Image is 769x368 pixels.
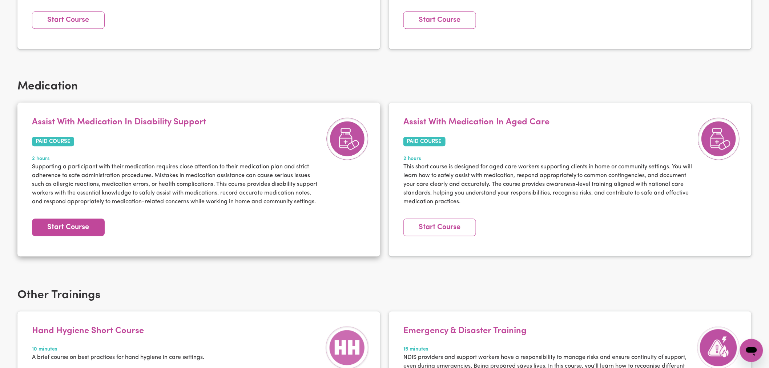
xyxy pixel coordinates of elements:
[32,155,322,163] span: 2 hours
[32,117,322,128] h4: Assist With Medication In Disability Support
[403,155,693,163] span: 2 hours
[32,345,204,353] span: 10 minutes
[32,11,105,29] a: Start Course
[403,137,446,146] span: PAID COURSE
[403,219,476,236] a: Start Course
[32,353,204,362] p: A brief course on best practices for hand hygiene in care settings.
[403,117,693,128] h4: Assist With Medication In Aged Care
[17,80,752,93] h2: Medication
[17,288,752,302] h2: Other Trainings
[32,326,204,336] h4: Hand Hygiene Short Course
[403,11,476,29] a: Start Course
[32,219,105,236] a: Start Course
[403,326,693,336] h4: Emergency & Disaster Training
[403,163,693,206] p: This short course is designed for aged care workers supporting clients in home or community setti...
[32,163,322,206] p: Supporting a participant with their medication requires close attention to their medication plan ...
[740,339,763,362] iframe: Button to launch messaging window
[32,137,74,146] span: PAID COURSE
[403,345,693,353] span: 15 minutes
